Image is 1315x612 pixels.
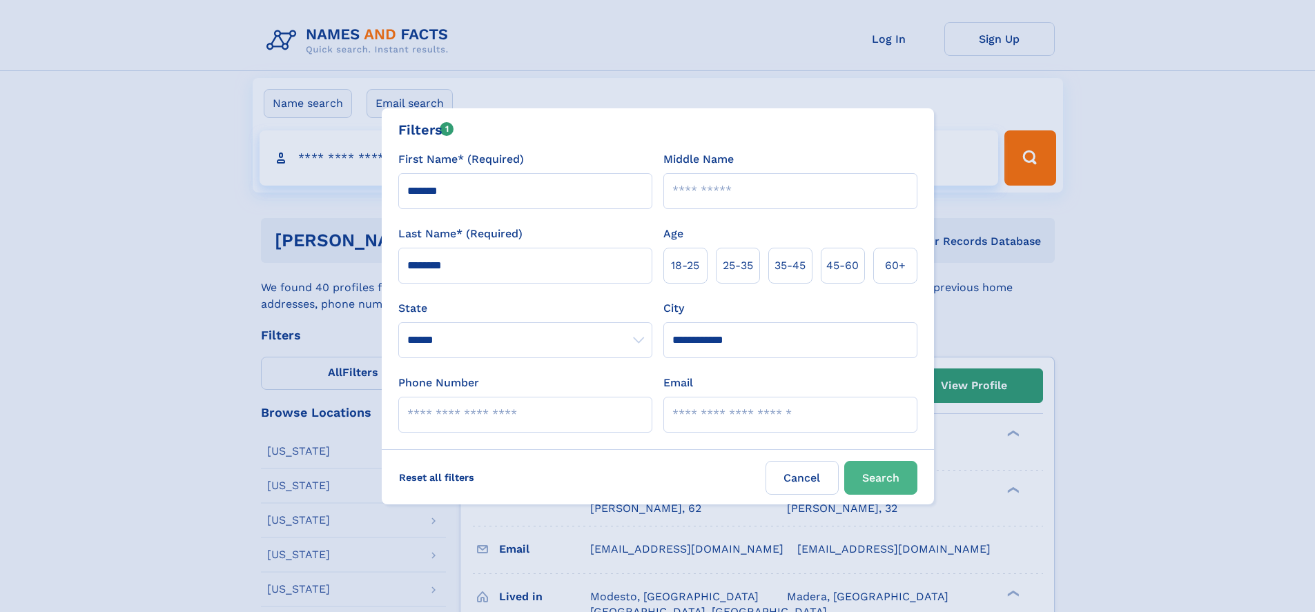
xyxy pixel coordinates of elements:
button: Search [844,461,917,495]
label: Cancel [766,461,839,495]
span: 18‑25 [671,257,699,274]
label: Email [663,375,693,391]
label: Phone Number [398,375,479,391]
span: 45‑60 [826,257,859,274]
span: 25‑35 [723,257,753,274]
label: Age [663,226,683,242]
div: Filters [398,119,454,140]
label: First Name* (Required) [398,151,524,168]
span: 35‑45 [775,257,806,274]
label: Last Name* (Required) [398,226,523,242]
label: Middle Name [663,151,734,168]
label: Reset all filters [390,461,483,494]
label: City [663,300,684,317]
span: 60+ [885,257,906,274]
label: State [398,300,652,317]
